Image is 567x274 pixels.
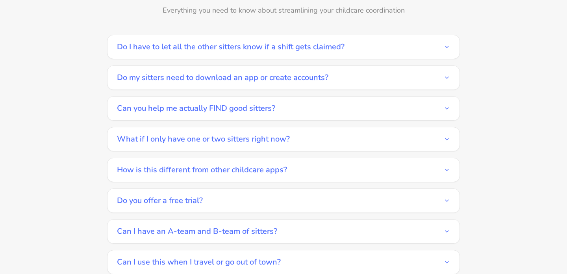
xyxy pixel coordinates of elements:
[117,127,450,151] button: What if I only have one or two sitters right now?
[117,35,450,59] button: Do I have to let all the other sitters know if a shift gets claimed?
[117,97,450,120] button: Can you help me actually FIND good sitters?
[117,158,450,182] button: How is this different from other childcare apps?
[14,5,553,16] p: Everything you need to know about streamlining your childcare coordination
[117,66,450,89] button: Do my sitters need to download an app or create accounts?
[117,189,450,212] button: Do you offer a free trial?
[117,250,450,274] button: Can I use this when I travel or go out of town?
[117,220,450,243] button: Can I have an A-team and B-team of sitters?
